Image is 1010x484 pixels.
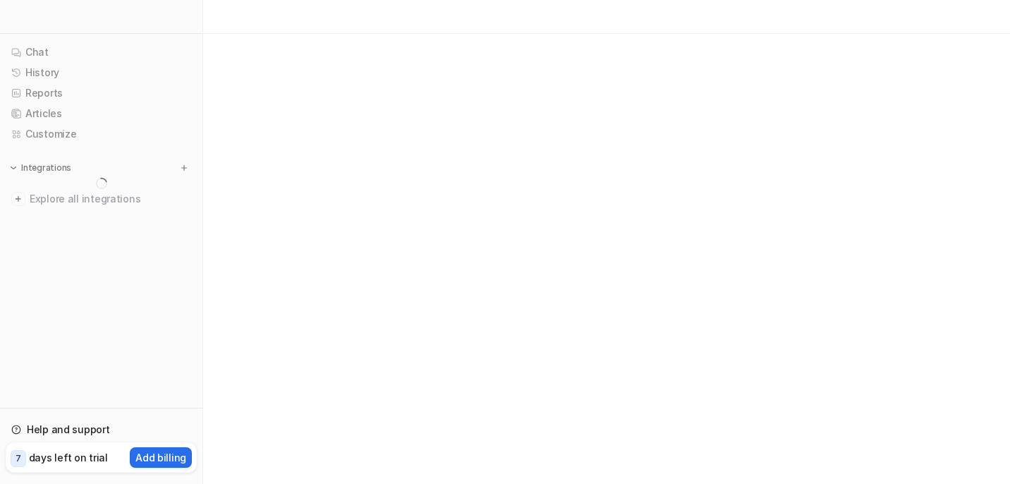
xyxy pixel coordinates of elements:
p: Add billing [135,450,186,465]
a: Explore all integrations [6,189,197,209]
span: Explore all integrations [30,188,191,210]
a: Help and support [6,420,197,440]
button: Add billing [130,447,192,468]
a: Reports [6,83,197,103]
img: menu_add.svg [179,163,189,173]
a: Articles [6,104,197,123]
p: 7 [16,452,21,465]
img: expand menu [8,163,18,173]
a: Chat [6,42,197,62]
p: days left on trial [29,450,108,465]
a: History [6,63,197,83]
a: Customize [6,124,197,144]
button: Integrations [6,161,75,175]
img: explore all integrations [11,192,25,206]
p: Integrations [21,162,71,174]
